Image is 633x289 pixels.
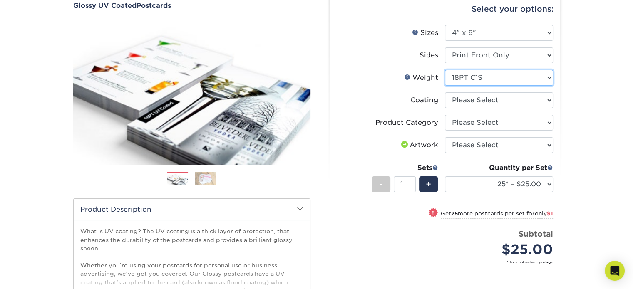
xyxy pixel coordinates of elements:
[375,118,438,128] div: Product Category
[372,163,438,173] div: Sets
[404,73,438,83] div: Weight
[535,210,553,217] span: only
[451,240,553,259] div: $25.00
[451,210,458,217] strong: 25
[410,95,438,105] div: Coating
[73,2,310,10] a: Glossy UV CoatedPostcards
[74,199,310,220] h2: Product Description
[445,163,553,173] div: Quantity per Set
[400,140,438,150] div: Artwork
[605,261,625,281] div: Open Intercom Messenger
[73,2,137,10] span: Glossy UV Coated
[195,172,216,186] img: Postcards 02
[432,209,434,217] span: !
[73,2,310,10] h1: Postcards
[426,178,431,190] span: +
[167,172,188,186] img: Postcards 01
[73,10,310,174] img: Glossy UV Coated 01
[343,259,553,264] small: *Does not include postage
[547,210,553,217] span: $1
[519,229,553,238] strong: Subtotal
[379,178,383,190] span: -
[420,50,438,60] div: Sides
[441,210,553,219] small: Get more postcards per set for
[412,28,438,38] div: Sizes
